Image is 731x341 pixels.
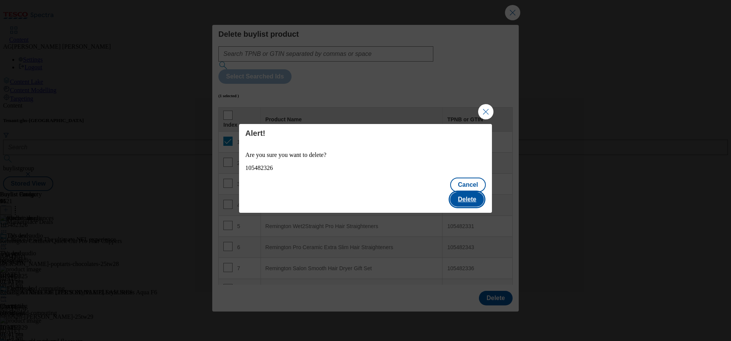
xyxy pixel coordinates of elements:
button: Close Modal [478,104,493,119]
h4: Alert! [245,129,485,138]
div: 105482326 [245,165,485,171]
div: Modal [239,124,492,213]
button: Cancel [450,178,485,192]
button: Delete [450,192,484,207]
p: Are you sure you want to delete? [245,152,485,158]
